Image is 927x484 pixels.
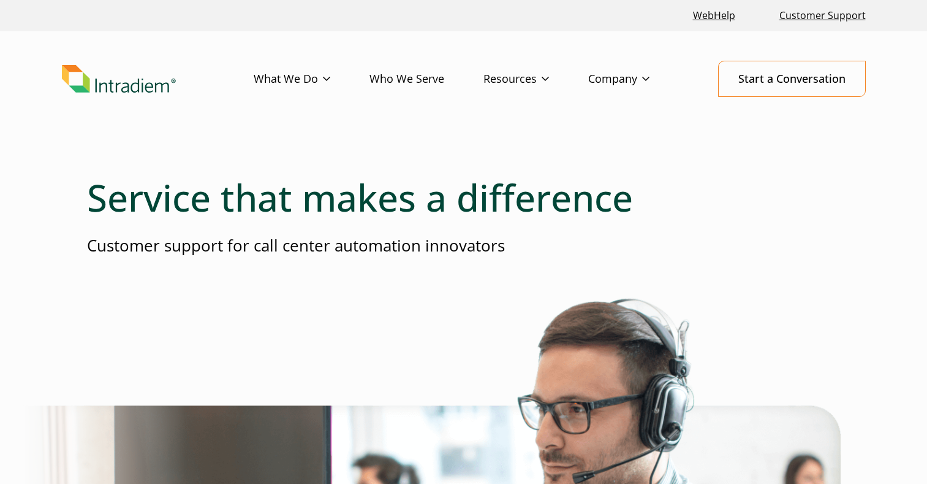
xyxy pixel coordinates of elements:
[688,2,740,29] a: Link opens in a new window
[62,65,254,93] a: Link to homepage of Intradiem
[87,175,841,220] h1: Service that makes a difference
[774,2,871,29] a: Customer Support
[87,234,841,257] p: Customer support for call center automation innovators
[62,65,176,93] img: Intradiem
[588,61,689,97] a: Company
[718,61,866,97] a: Start a Conversation
[483,61,588,97] a: Resources
[369,61,483,97] a: Who We Serve
[254,61,369,97] a: What We Do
